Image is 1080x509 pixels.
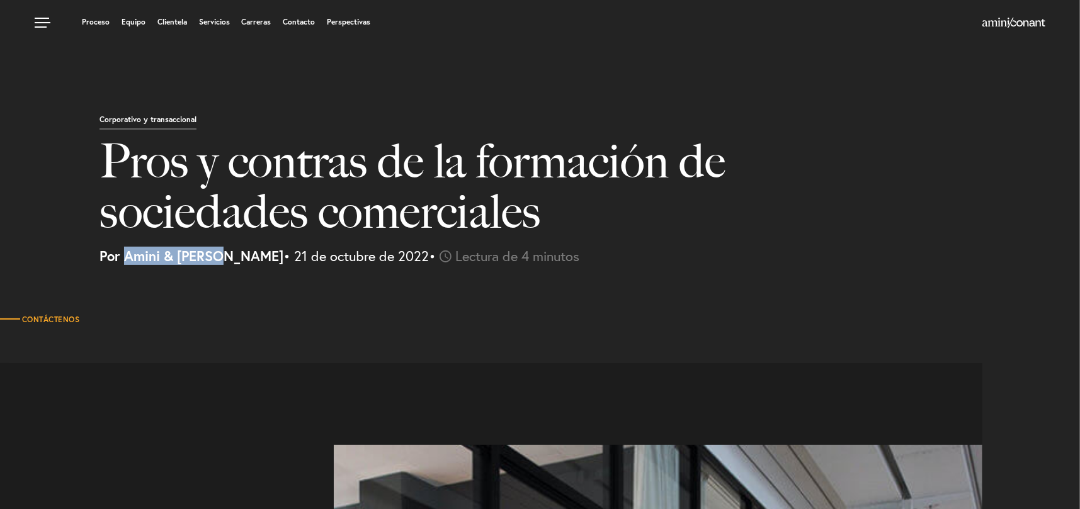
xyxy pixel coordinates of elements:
[122,18,145,26] a: Equipo
[429,247,436,265] font: •
[157,17,187,26] font: Clientela
[327,17,370,26] font: Perspectivas
[242,17,271,26] font: Carreras
[122,17,145,26] font: Equipo
[157,18,187,26] a: Clientela
[199,17,230,26] font: Servicios
[99,247,283,265] font: Por Amini & [PERSON_NAME]
[440,250,452,262] img: icon-time-light.svg
[242,18,271,26] a: Carreras
[99,133,725,240] font: Pros y contras de la formación de sociedades comerciales
[283,247,429,265] font: • 21 de octubre de 2022
[982,18,1045,28] img: Amini y Conant
[982,18,1045,28] a: Hogar
[82,17,110,26] font: Proceso
[22,315,80,324] font: Contáctenos
[199,18,230,26] a: Servicios
[283,18,315,26] a: Contacto
[327,18,370,26] a: Perspectivas
[283,17,315,26] font: Contacto
[82,18,110,26] a: Proceso
[455,247,579,265] font: Lectura de 4 minutos
[99,115,196,124] font: Corporativo y transaccional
